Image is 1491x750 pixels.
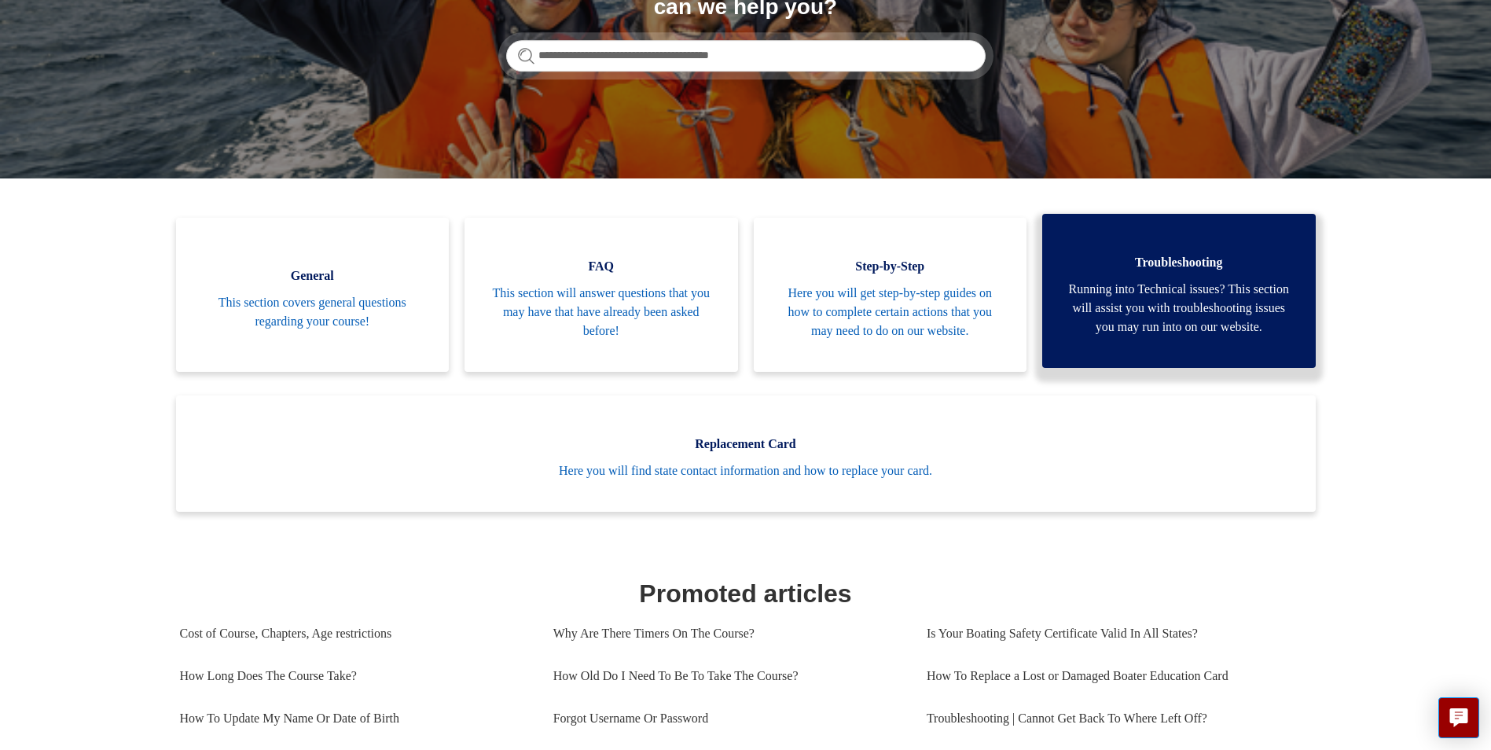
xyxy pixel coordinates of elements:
[176,395,1316,512] a: Replacement Card Here you will find state contact information and how to replace your card.
[180,612,530,655] a: Cost of Course, Chapters, Age restrictions
[553,612,903,655] a: Why Are There Timers On The Course?
[927,697,1300,740] a: Troubleshooting | Cannot Get Back To Where Left Off?
[506,40,986,72] input: Search
[754,218,1027,372] a: Step-by-Step Here you will get step-by-step guides on how to complete certain actions that you ma...
[180,575,1312,612] h1: Promoted articles
[1066,280,1292,336] span: Running into Technical issues? This section will assist you with troubleshooting issues you may r...
[200,435,1292,454] span: Replacement Card
[553,655,903,697] a: How Old Do I Need To Be To Take The Course?
[1042,214,1316,368] a: Troubleshooting Running into Technical issues? This section will assist you with troubleshooting ...
[927,612,1300,655] a: Is Your Boating Safety Certificate Valid In All States?
[176,218,450,372] a: General This section covers general questions regarding your course!
[777,284,1004,340] span: Here you will get step-by-step guides on how to complete certain actions that you may need to do ...
[180,697,530,740] a: How To Update My Name Or Date of Birth
[1438,697,1479,738] button: Live chat
[927,655,1300,697] a: How To Replace a Lost or Damaged Boater Education Card
[200,267,426,285] span: General
[488,284,714,340] span: This section will answer questions that you may have that have already been asked before!
[488,257,714,276] span: FAQ
[777,257,1004,276] span: Step-by-Step
[200,461,1292,480] span: Here you will find state contact information and how to replace your card.
[465,218,738,372] a: FAQ This section will answer questions that you may have that have already been asked before!
[180,655,530,697] a: How Long Does The Course Take?
[553,697,903,740] a: Forgot Username Or Password
[200,293,426,331] span: This section covers general questions regarding your course!
[1066,253,1292,272] span: Troubleshooting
